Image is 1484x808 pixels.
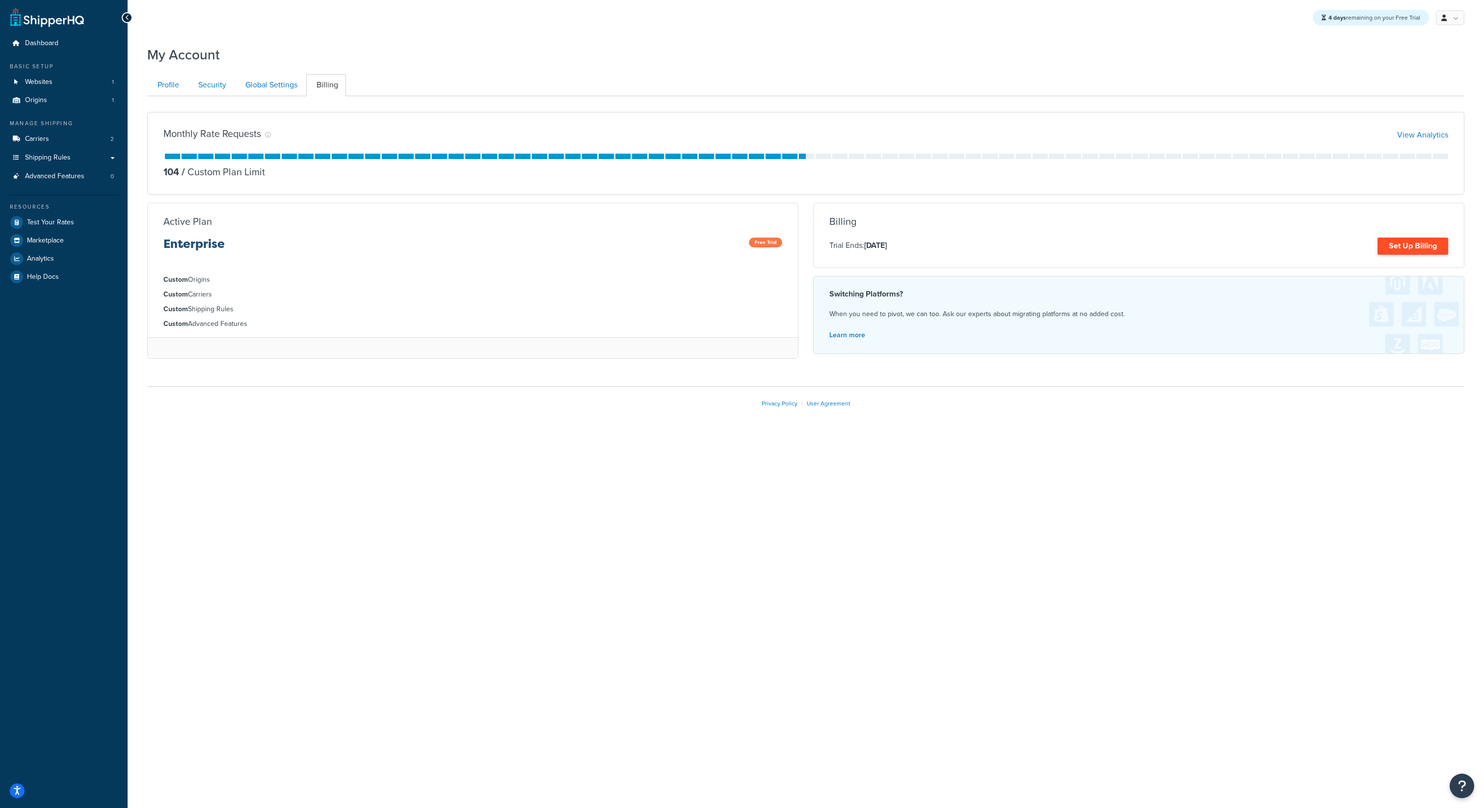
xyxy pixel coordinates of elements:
[7,73,120,91] a: Websites 1
[27,237,64,245] span: Marketplace
[163,319,782,329] li: Advanced Features
[163,319,188,329] strong: Custom
[27,255,54,263] span: Analytics
[7,232,120,249] a: Marketplace
[7,268,120,286] a: Help Docs
[7,34,120,53] a: Dashboard
[7,130,120,148] a: Carriers 2
[829,239,887,252] p: Trial Ends:
[25,39,58,48] span: Dashboard
[762,399,797,408] a: Privacy Policy
[163,216,212,227] h3: Active Plan
[110,172,114,181] span: 0
[25,78,53,86] span: Websites
[1397,129,1448,140] a: View Analytics
[7,250,120,268] a: Analytics
[179,165,265,179] p: Custom Plan Limit
[27,273,59,281] span: Help Docs
[163,165,179,179] p: 104
[25,135,49,143] span: Carriers
[807,399,850,408] a: User Agreement
[163,238,225,258] h3: Enterprise
[7,214,120,231] a: Test Your Rates
[7,203,120,211] div: Resources
[25,154,71,162] span: Shipping Rules
[829,330,865,340] a: Learn more
[112,78,114,86] span: 1
[163,289,188,299] strong: Custom
[7,167,120,186] a: Advanced Features 0
[147,74,187,96] a: Profile
[147,45,220,64] h1: My Account
[7,91,120,109] a: Origins 1
[864,240,887,251] strong: [DATE]
[1378,238,1448,255] a: Set Up Billing
[829,216,856,227] h3: Billing
[7,119,120,128] div: Manage Shipping
[182,164,185,179] span: /
[1328,13,1346,22] strong: 4 days
[188,74,234,96] a: Security
[25,172,84,181] span: Advanced Features
[7,167,120,186] li: Advanced Features
[163,274,782,285] li: Origins
[829,308,1448,321] p: When you need to pivot, we can too. Ask our experts about migrating platforms at no added cost.
[163,274,188,285] strong: Custom
[749,238,782,247] span: Free Trial
[7,130,120,148] li: Carriers
[829,288,1448,300] h4: Switching Platforms?
[7,149,120,167] a: Shipping Rules
[163,128,261,139] h3: Monthly Rate Requests
[801,399,803,408] span: |
[235,74,305,96] a: Global Settings
[7,91,120,109] li: Origins
[7,62,120,71] div: Basic Setup
[110,135,114,143] span: 2
[163,289,782,300] li: Carriers
[1313,10,1429,26] div: remaining on your Free Trial
[7,73,120,91] li: Websites
[25,96,47,105] span: Origins
[163,304,188,314] strong: Custom
[27,218,74,227] span: Test Your Rates
[1450,774,1474,798] button: Open Resource Center
[163,304,782,315] li: Shipping Rules
[10,7,84,27] a: ShipperHQ Home
[306,74,346,96] a: Billing
[112,96,114,105] span: 1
